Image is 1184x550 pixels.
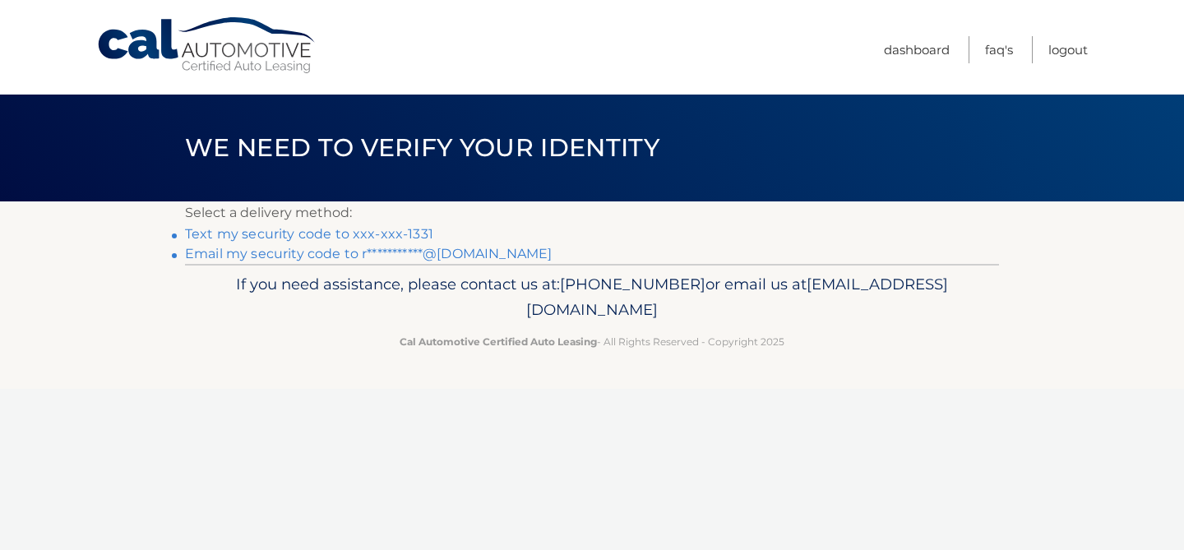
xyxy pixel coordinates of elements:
[884,36,950,63] a: Dashboard
[1048,36,1088,63] a: Logout
[560,275,705,293] span: [PHONE_NUMBER]
[400,335,597,348] strong: Cal Automotive Certified Auto Leasing
[185,226,433,242] a: Text my security code to xxx-xxx-1331
[196,271,988,324] p: If you need assistance, please contact us at: or email us at
[985,36,1013,63] a: FAQ's
[185,132,659,163] span: We need to verify your identity
[185,201,999,224] p: Select a delivery method:
[96,16,318,75] a: Cal Automotive
[196,333,988,350] p: - All Rights Reserved - Copyright 2025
